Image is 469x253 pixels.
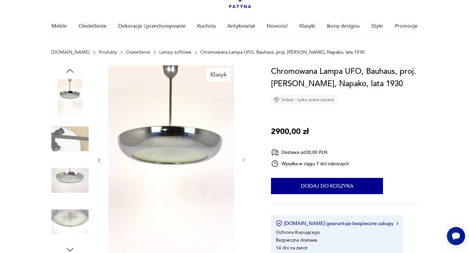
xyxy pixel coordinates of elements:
a: Style [371,14,383,39]
a: Kuchnia [197,14,216,39]
p: Chromowana Lampa UFO, Bauhaus, proj. [PERSON_NAME], Napako, lata 1930 [200,50,364,55]
img: Ikona diamentu [274,97,279,103]
div: Klasyk [206,68,231,82]
a: Oświetlenie [126,50,150,55]
button: Dodaj do koszyka [271,178,383,194]
li: Ochrona Kupującego [276,229,320,235]
li: 14 dni na zwrot [276,245,307,251]
img: Ikona strzałki w prawo [396,222,398,225]
a: Klasyki [299,14,315,39]
img: Zdjęcie produktu Chromowana Lampa UFO, Bauhaus, proj. Josef Hurka, Napako, lata 1930 [51,79,89,116]
a: Antykwariat [227,14,255,39]
a: Oświetlenie [78,14,107,39]
li: Bezpieczna dostawa [276,237,317,243]
img: Ikona dostawy [271,148,279,156]
a: Dekoracje i przechowywanie [118,14,186,39]
a: Meble [51,14,67,39]
a: Lampy sufitowe [159,50,192,55]
a: Promocje [395,14,418,39]
iframe: Smartsupp widget button [447,227,465,245]
img: Zdjęcie produktu Chromowana Lampa UFO, Bauhaus, proj. Josef Hurka, Napako, lata 1930 [51,162,89,199]
a: Nowości [267,14,288,39]
div: Dostawa od 30,00 PLN [271,148,349,156]
h1: Chromowana Lampa UFO, Bauhaus, proj. [PERSON_NAME], Napako, lata 1930 [271,65,417,90]
div: Unikat - tylko jedna sztuka! [271,95,337,105]
a: [DOMAIN_NAME] [51,50,90,55]
button: [DOMAIN_NAME] gwarantuje bezpieczne zakupy [276,220,398,227]
p: 2900,00 zł [271,126,309,138]
img: Ikona certyfikatu [276,220,282,227]
a: Ikony designu [327,14,360,39]
img: Zdjęcie produktu Chromowana Lampa UFO, Bauhaus, proj. Josef Hurka, Napako, lata 1930 [51,203,89,240]
img: Zdjęcie produktu Chromowana Lampa UFO, Bauhaus, proj. Josef Hurka, Napako, lata 1930 [51,120,89,157]
a: Produkty [99,50,117,55]
div: Wysyłka w ciągu 7 dni roboczych [271,160,349,167]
